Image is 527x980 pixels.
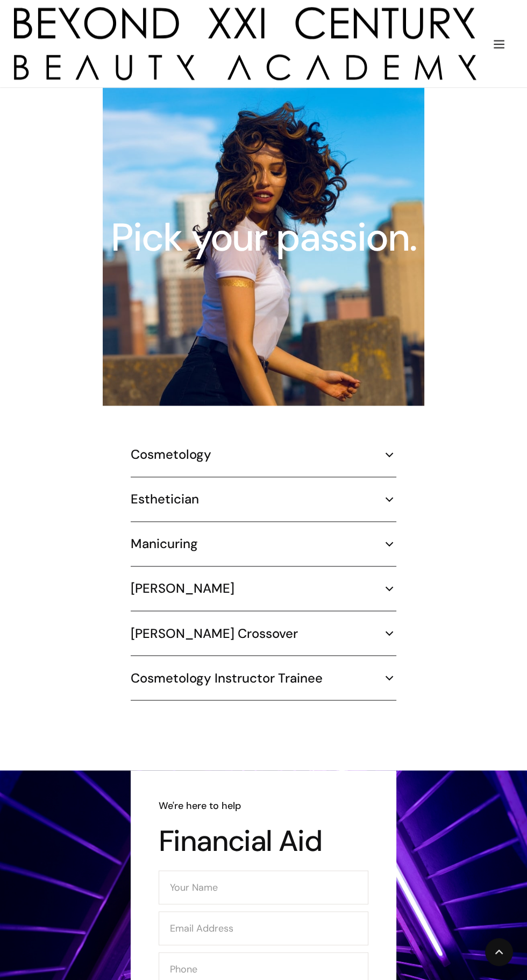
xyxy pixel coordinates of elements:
h3: Financial Aid [159,826,368,855]
h5: Manicuring [131,536,198,552]
a: home [14,7,476,80]
div: menu [485,29,513,58]
h5: Cosmetology Instructor Trainee [131,670,323,686]
h5: Cosmetology [131,446,211,463]
h5: [PERSON_NAME] [131,580,234,596]
img: hair stylist student [103,67,424,406]
input: Email Address [159,911,368,945]
div: Pick your passion. [104,218,423,257]
input: Your Name [159,870,368,904]
h6: We're here to help [159,798,368,812]
h5: Esthetician [131,491,199,507]
h5: [PERSON_NAME] Crossover [131,625,298,641]
img: beyond 21st century beauty academy logo [14,7,476,80]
